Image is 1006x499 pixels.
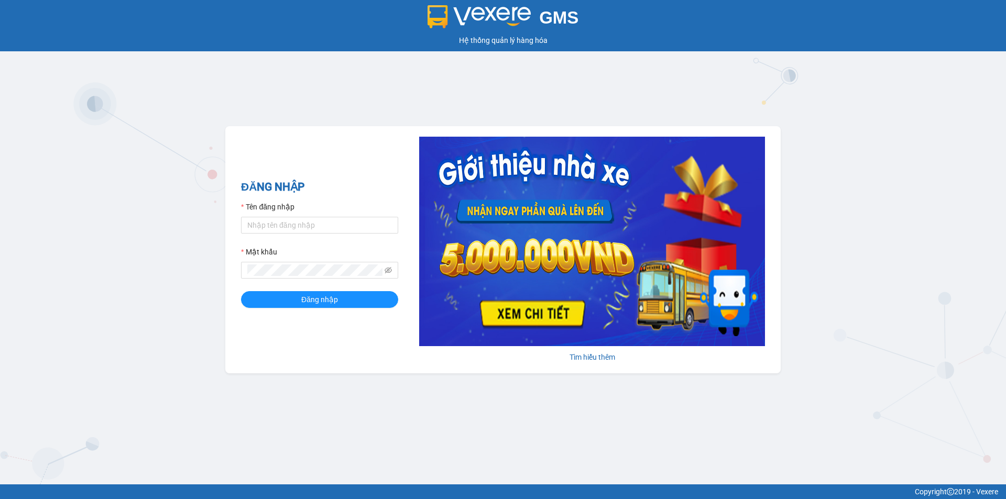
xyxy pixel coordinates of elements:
span: GMS [539,8,578,27]
span: eye-invisible [385,267,392,274]
h2: ĐĂNG NHẬP [241,179,398,196]
input: Tên đăng nhập [241,217,398,234]
span: copyright [947,488,954,495]
div: Copyright 2019 - Vexere [8,486,998,497]
input: Mật khẩu [247,264,382,276]
img: banner-0 [419,137,765,346]
img: logo 2 [428,5,531,28]
a: GMS [428,16,579,24]
div: Tìm hiểu thêm [419,351,765,363]
button: Đăng nhập [241,291,398,308]
label: Mật khẩu [241,246,277,258]
div: Hệ thống quản lý hàng hóa [3,35,1003,46]
span: Đăng nhập [301,294,338,305]
label: Tên đăng nhập [241,201,294,213]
